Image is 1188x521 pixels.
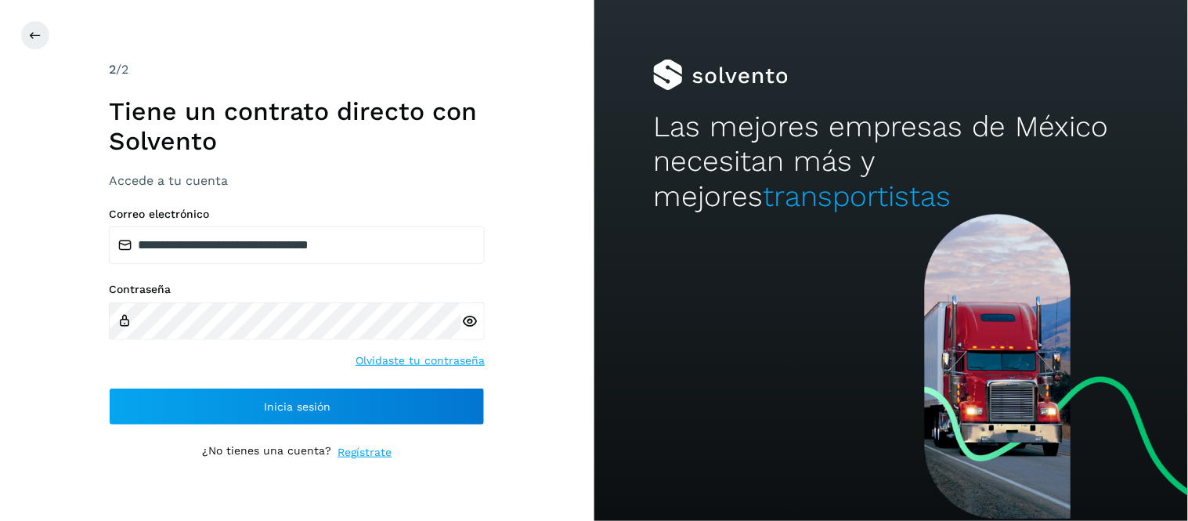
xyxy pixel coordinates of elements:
[109,62,116,77] span: 2
[356,353,485,369] a: Olvidaste tu contraseña
[109,96,485,157] h1: Tiene un contrato directo con Solvento
[653,110,1128,214] h2: Las mejores empresas de México necesitan más y mejores
[109,283,485,296] label: Contraseña
[202,444,331,461] p: ¿No tienes una cuenta?
[338,444,392,461] a: Regístrate
[109,208,485,221] label: Correo electrónico
[763,179,951,213] span: transportistas
[264,401,330,412] span: Inicia sesión
[109,388,485,425] button: Inicia sesión
[109,173,485,188] h3: Accede a tu cuenta
[109,60,485,79] div: /2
